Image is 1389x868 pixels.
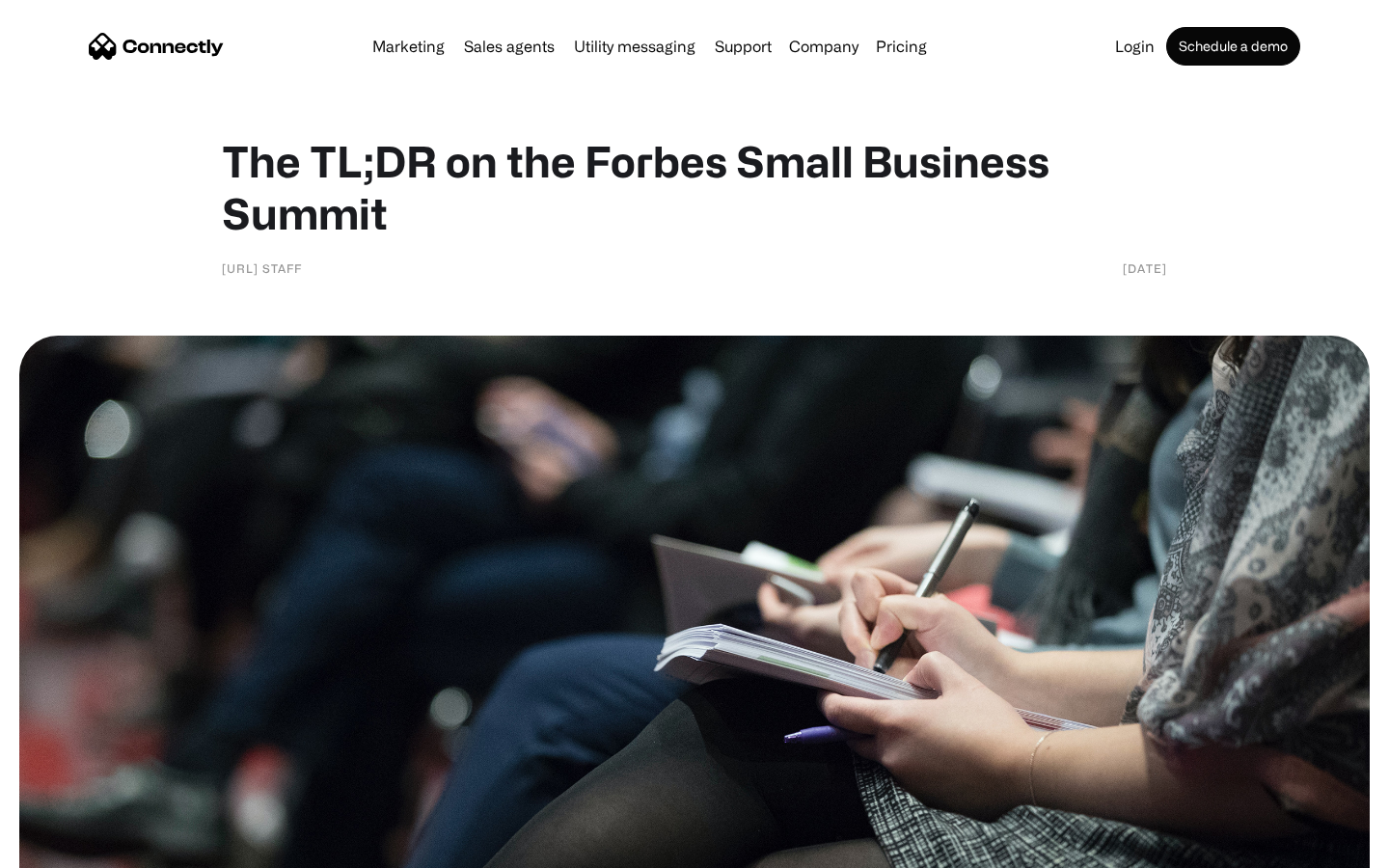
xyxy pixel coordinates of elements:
[1123,258,1167,278] div: [DATE]
[789,33,858,60] div: Company
[1166,27,1300,66] a: Schedule a demo
[868,39,935,54] a: Pricing
[707,39,779,54] a: Support
[222,258,302,278] div: [URL] Staff
[19,834,116,861] aside: Language selected: English
[365,39,452,54] a: Marketing
[222,135,1167,239] h1: The TL;DR on the Forbes Small Business Summit
[39,834,116,861] ul: Language list
[456,39,562,54] a: Sales agents
[566,39,703,54] a: Utility messaging
[1107,39,1162,54] a: Login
